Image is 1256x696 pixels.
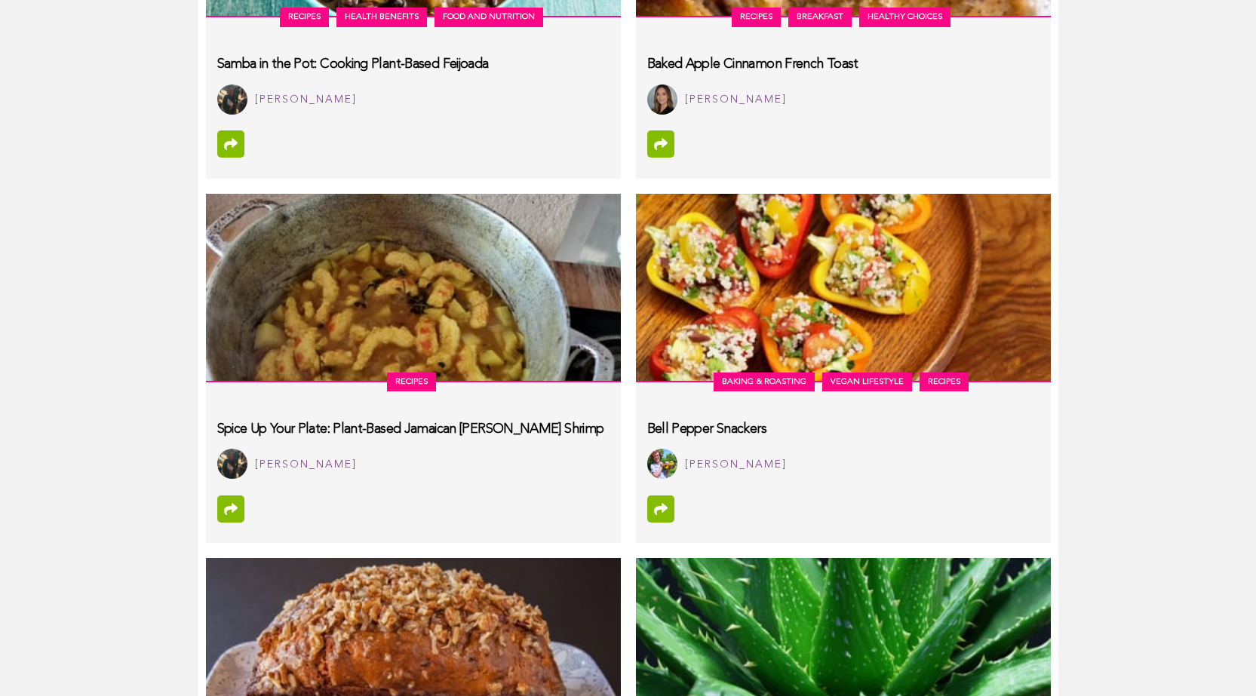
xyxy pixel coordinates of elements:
img: Alexis Fedrick [217,84,247,115]
a: Health Benefits [336,8,427,27]
a: Breakfast [788,8,852,27]
div: [PERSON_NAME] [685,455,787,474]
h3: Bell Pepper Snackers [647,422,766,436]
h3: Samba in the Pot: Cooking Plant-Based Feijoada [217,57,489,71]
a: Recipes [732,8,781,27]
iframe: Chat Widget [1181,624,1256,696]
div: [PERSON_NAME] [255,455,357,474]
a: Vegan Lifestyle [822,373,912,392]
a: Baked Apple Cinnamon French Toast Jasmine Oregel [PERSON_NAME] [636,44,1051,125]
a: Healthy Choices [859,8,950,27]
img: Rachel Thomas [647,449,677,479]
div: [PERSON_NAME] [685,90,787,109]
a: Samba in the Pot: Cooking Plant-Based Feijoada Alexis Fedrick [PERSON_NAME] [206,44,621,125]
div: [PERSON_NAME] [255,90,357,109]
img: Jasmine Oregel [647,84,677,115]
a: Recipes [387,373,436,392]
a: Spice Up Your Plate: Plant-Based Jamaican [PERSON_NAME] Shrimp Alexis Fedrick [PERSON_NAME] [206,409,621,490]
h3: Spice Up Your Plate: Plant-Based Jamaican [PERSON_NAME] Shrimp [217,422,604,436]
img: Alexis Fedrick [217,449,247,479]
a: Recipes [920,373,969,392]
a: Bell Pepper Snackers Rachel Thomas [PERSON_NAME] [636,409,1051,490]
h3: Baked Apple Cinnamon French Toast [647,57,858,71]
a: Baking & Roasting [714,373,815,392]
a: Recipes [280,8,329,27]
a: Food and Nutrition [435,8,543,27]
